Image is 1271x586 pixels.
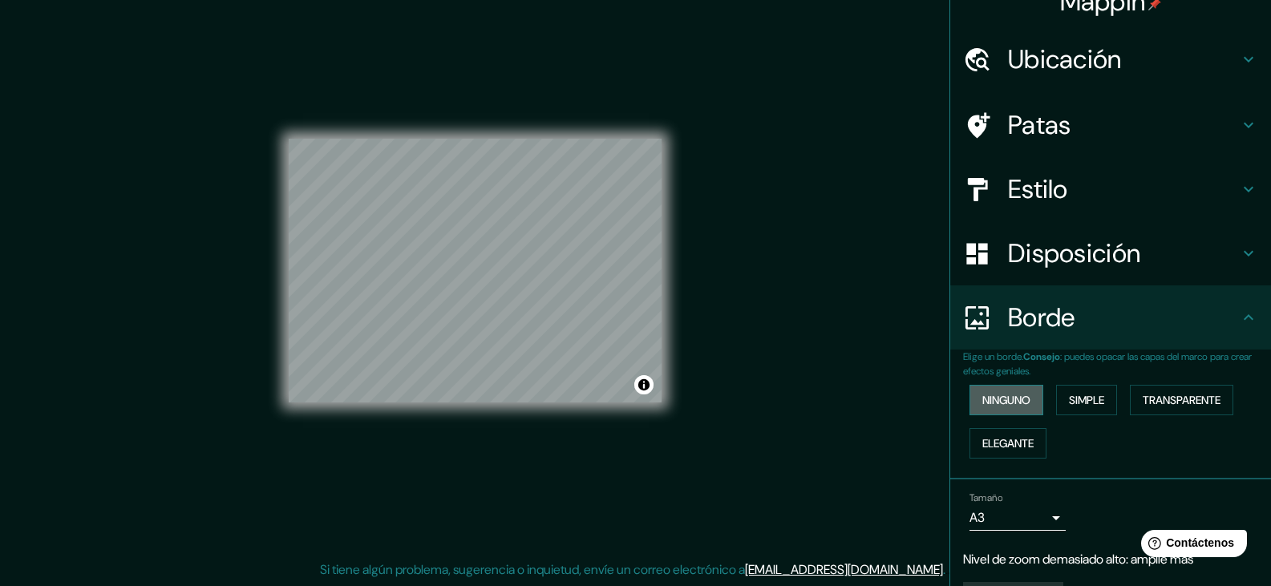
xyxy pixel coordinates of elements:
[950,285,1271,350] div: Borde
[1008,172,1068,206] font: Estilo
[963,350,1023,363] font: Elige un borde.
[289,139,662,402] canvas: Mapa
[1008,301,1075,334] font: Borde
[1056,385,1117,415] button: Simple
[1008,236,1140,270] font: Disposición
[982,436,1034,451] font: Elegante
[969,505,1066,531] div: A3
[1023,350,1060,363] font: Consejo
[1008,108,1071,142] font: Patas
[982,393,1030,407] font: Ninguno
[969,385,1043,415] button: Ninguno
[1008,42,1122,76] font: Ubicación
[945,560,948,578] font: .
[950,27,1271,91] div: Ubicación
[963,350,1252,378] font: : puedes opacar las capas del marco para crear efectos geniales.
[1069,393,1104,407] font: Simple
[1128,523,1253,568] iframe: Lanzador de widgets de ayuda
[950,93,1271,157] div: Patas
[950,221,1271,285] div: Disposición
[320,561,745,578] font: Si tiene algún problema, sugerencia o inquietud, envíe un correo electrónico a
[634,375,654,394] button: Activar o desactivar atribución
[745,561,943,578] a: [EMAIL_ADDRESS][DOMAIN_NAME]
[1130,385,1233,415] button: Transparente
[963,551,1193,568] font: Nivel de zoom demasiado alto: amplíe más
[950,157,1271,221] div: Estilo
[1143,393,1220,407] font: Transparente
[969,491,1002,504] font: Tamaño
[943,561,945,578] font: .
[948,560,951,578] font: .
[969,509,985,526] font: A3
[969,428,1046,459] button: Elegante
